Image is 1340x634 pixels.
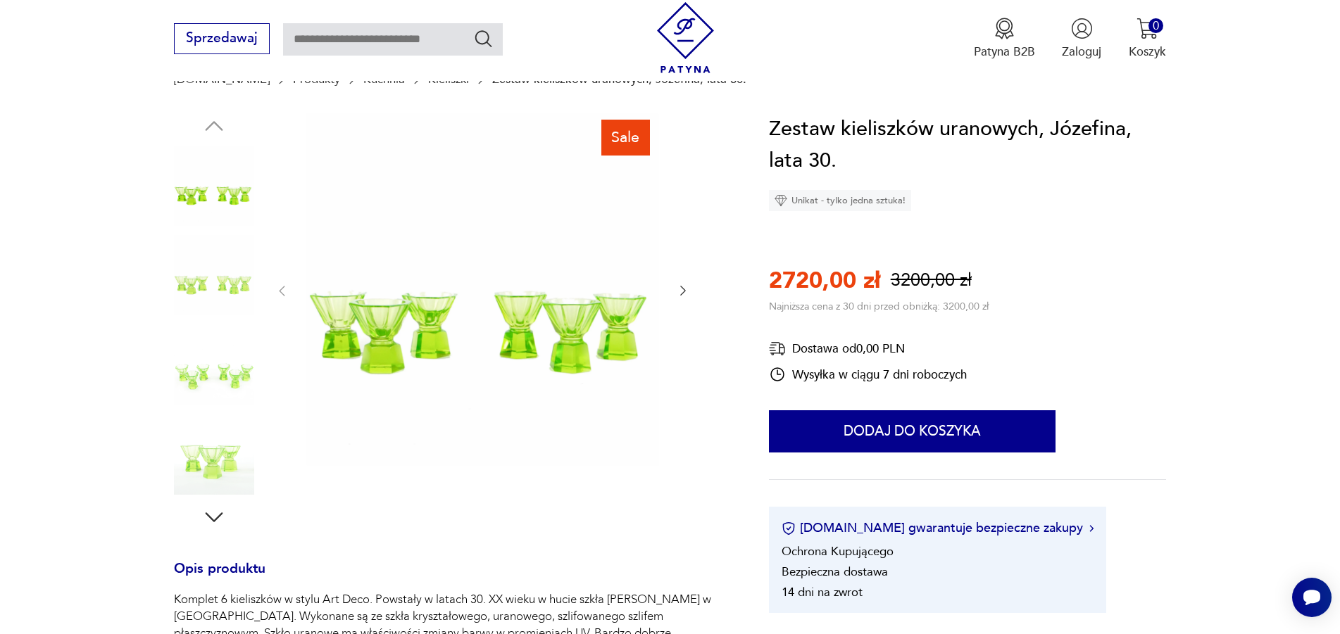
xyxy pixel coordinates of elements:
[769,265,880,296] p: 2720,00 zł
[1148,18,1163,33] div: 0
[492,72,746,86] p: Zestaw kieliszków uranowych, Józefina, lata 30.
[174,146,254,226] img: Zdjęcie produktu Zestaw kieliszków uranowych, Józefina, lata 30.
[601,120,650,155] div: Sale
[174,235,254,315] img: Zdjęcie produktu Zestaw kieliszków uranowych, Józefina, lata 30.
[293,72,340,86] a: Produkty
[974,18,1035,60] a: Ikona medaluPatyna B2B
[782,584,863,600] li: 14 dni na zwrot
[174,34,269,45] a: Sprzedawaj
[1062,44,1101,60] p: Zaloguj
[1129,44,1166,60] p: Koszyk
[782,519,1094,537] button: [DOMAIN_NAME] gwarantuje bezpieczne zakupy
[769,113,1165,177] h1: Zestaw kieliszków uranowych, Józefina, lata 30.
[1062,18,1101,60] button: Zaloguj
[174,72,270,86] a: [DOMAIN_NAME]
[769,340,967,357] div: Dostawa od 0,00 PLN
[174,325,254,405] img: Zdjęcie produktu Zestaw kieliszków uranowych, Józefina, lata 30.
[174,564,728,592] h3: Opis produktu
[974,18,1035,60] button: Patyna B2B
[775,194,787,207] img: Ikona diamentu
[782,543,894,559] li: Ochrona Kupującego
[1292,578,1332,617] iframe: Smartsupp widget button
[1089,525,1094,532] img: Ikona strzałki w prawo
[306,113,659,466] img: Zdjęcie produktu Zestaw kieliszków uranowych, Józefina, lata 30.
[769,190,911,211] div: Unikat - tylko jedna sztuka!
[994,18,1015,39] img: Ikona medalu
[1071,18,1093,39] img: Ikonka użytkownika
[769,366,967,383] div: Wysyłka w ciągu 7 dni roboczych
[782,564,888,580] li: Bezpieczna dostawa
[891,268,972,293] p: 3200,00 zł
[974,44,1035,60] p: Patyna B2B
[174,414,254,495] img: Zdjęcie produktu Zestaw kieliszków uranowych, Józefina, lata 30.
[473,28,494,49] button: Szukaj
[782,521,796,535] img: Ikona certyfikatu
[1137,18,1158,39] img: Ikona koszyka
[1129,18,1166,60] button: 0Koszyk
[428,72,469,86] a: Kieliszki
[769,410,1056,452] button: Dodaj do koszyka
[363,72,405,86] a: Kuchnia
[650,2,721,73] img: Patyna - sklep z meblami i dekoracjami vintage
[769,300,989,313] p: Najniższa cena z 30 dni przed obniżką: 3200,00 zł
[174,23,269,54] button: Sprzedawaj
[769,340,786,357] img: Ikona dostawy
